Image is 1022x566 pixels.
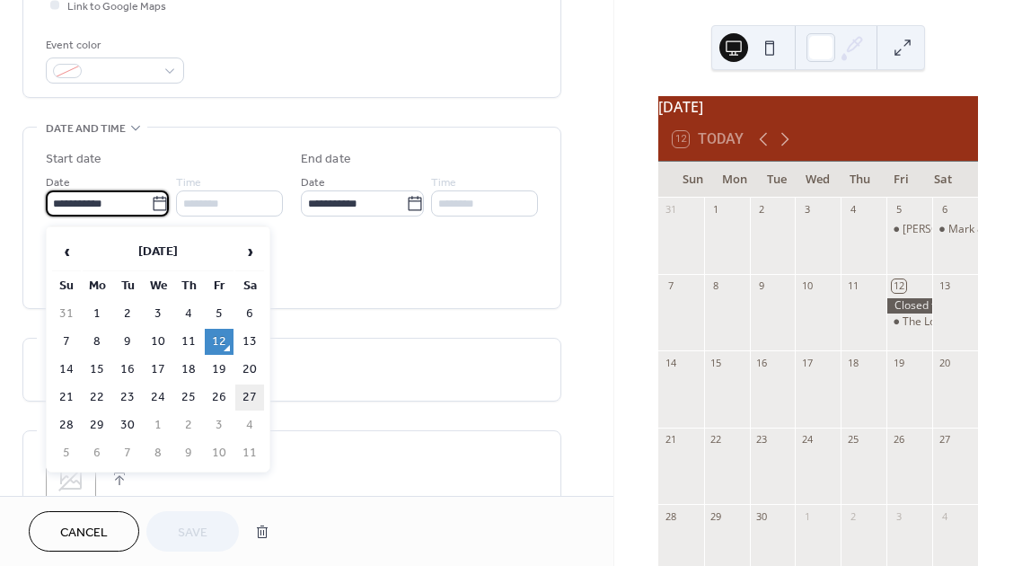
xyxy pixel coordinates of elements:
[800,203,814,217] div: 3
[938,509,951,523] div: 4
[174,301,203,327] td: 4
[176,173,201,192] span: Time
[800,356,814,369] div: 17
[46,150,101,169] div: Start date
[235,301,264,327] td: 6
[714,162,755,198] div: Mon
[938,433,951,447] div: 27
[83,301,111,327] td: 1
[174,329,203,355] td: 11
[205,301,233,327] td: 5
[144,357,172,383] td: 17
[52,329,81,355] td: 7
[755,162,797,198] div: Tue
[60,524,108,543] span: Cancel
[236,234,263,270] span: ›
[903,314,985,330] div: The Lost Vintage
[709,279,723,293] div: 8
[235,329,264,355] td: 13
[53,234,80,270] span: ‹
[892,356,905,369] div: 19
[83,273,111,299] th: Mo
[144,329,172,355] td: 10
[846,203,859,217] div: 4
[301,173,325,192] span: Date
[29,511,139,552] button: Cancel
[52,357,81,383] td: 14
[846,509,859,523] div: 2
[46,36,181,55] div: Event color
[886,298,932,314] div: Closed for Private Event
[113,440,142,466] td: 7
[800,279,814,293] div: 10
[235,357,264,383] td: 20
[235,273,264,299] th: Sa
[755,509,769,523] div: 30
[755,356,769,369] div: 16
[664,433,677,447] div: 21
[797,162,839,198] div: Wed
[431,173,456,192] span: Time
[938,203,951,217] div: 6
[709,356,723,369] div: 15
[46,454,96,504] div: ;
[174,440,203,466] td: 9
[301,150,351,169] div: End date
[52,385,81,411] td: 21
[113,357,142,383] td: 16
[113,412,142,438] td: 30
[886,222,932,237] div: Chris Bertrand
[144,385,172,411] td: 24
[892,203,905,217] div: 5
[846,433,859,447] div: 25
[938,356,951,369] div: 20
[880,162,921,198] div: Fri
[113,329,142,355] td: 9
[892,433,905,447] div: 26
[83,233,233,271] th: [DATE]
[174,412,203,438] td: 2
[205,412,233,438] td: 3
[83,412,111,438] td: 29
[235,440,264,466] td: 11
[664,356,677,369] div: 14
[205,329,233,355] td: 12
[235,412,264,438] td: 4
[174,273,203,299] th: Th
[664,279,677,293] div: 7
[709,509,723,523] div: 29
[113,385,142,411] td: 23
[938,279,951,293] div: 13
[709,433,723,447] div: 22
[922,162,964,198] div: Sat
[664,203,677,217] div: 31
[932,222,978,237] div: Mark & Kaleb
[205,273,233,299] th: Fr
[664,509,677,523] div: 28
[839,162,880,198] div: Thu
[83,329,111,355] td: 8
[46,173,70,192] span: Date
[205,440,233,466] td: 10
[144,273,172,299] th: We
[846,356,859,369] div: 18
[83,385,111,411] td: 22
[755,279,769,293] div: 9
[46,119,126,138] span: Date and time
[52,440,81,466] td: 5
[174,385,203,411] td: 25
[205,385,233,411] td: 26
[892,509,905,523] div: 3
[800,433,814,447] div: 24
[83,440,111,466] td: 6
[892,279,905,293] div: 12
[755,203,769,217] div: 2
[673,162,714,198] div: Sun
[846,279,859,293] div: 11
[52,301,81,327] td: 31
[205,357,233,383] td: 19
[658,96,978,118] div: [DATE]
[113,301,142,327] td: 2
[800,509,814,523] div: 1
